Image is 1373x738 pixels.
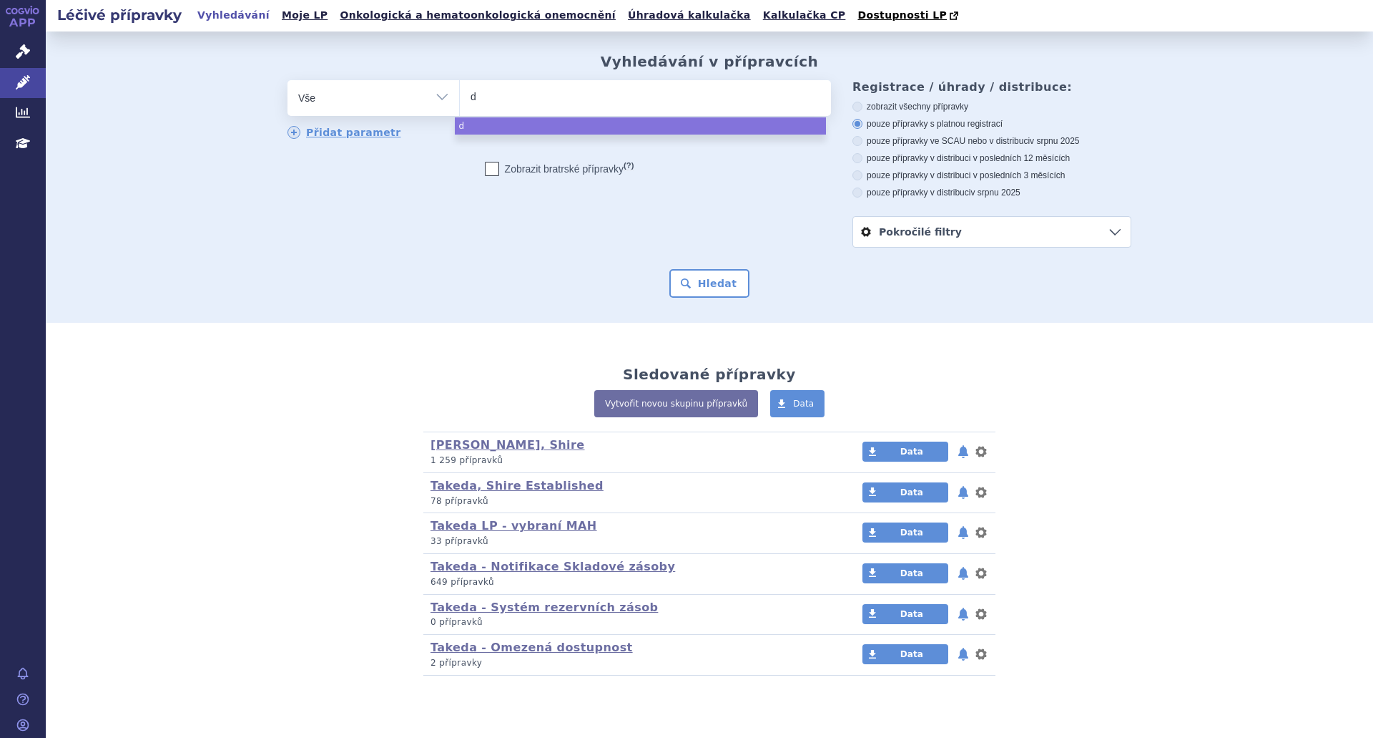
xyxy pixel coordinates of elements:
label: pouze přípravky s platnou registrací [852,118,1131,130]
span: Data [793,399,814,409]
a: [PERSON_NAME], Shire [430,438,585,452]
button: notifikace [956,484,970,501]
a: Data [770,390,825,417]
a: Úhradová kalkulačka [624,6,755,25]
a: Data [862,442,948,462]
span: 2 přípravky [430,658,482,668]
span: Data [900,568,923,578]
button: notifikace [956,524,970,541]
button: notifikace [956,646,970,663]
span: v srpnu 2025 [970,188,1020,198]
button: notifikace [956,443,970,460]
label: pouze přípravky ve SCAU nebo v distribuci [852,135,1131,147]
span: Data [900,447,923,457]
li: d [455,117,826,135]
span: 33 přípravků [430,536,488,546]
label: zobrazit všechny přípravky [852,101,1131,112]
button: notifikace [956,565,970,582]
a: Pokročilé filtry [853,217,1131,247]
h2: Sledované přípravky [623,366,796,383]
button: nastavení [974,524,988,541]
span: 78 přípravků [430,496,488,506]
label: pouze přípravky v distribuci v posledních 3 měsících [852,170,1131,181]
a: Data [862,523,948,543]
a: Moje LP [277,6,332,25]
button: nastavení [974,646,988,663]
h2: Léčivé přípravky [46,5,193,25]
a: Takeda LP - vybraní MAH [430,519,597,533]
label: Zobrazit bratrské přípravky [485,162,634,176]
button: nastavení [974,484,988,501]
span: Data [900,528,923,538]
span: 649 přípravků [430,577,494,587]
label: pouze přípravky v distribuci v posledních 12 měsících [852,152,1131,164]
button: nastavení [974,565,988,582]
h2: Vyhledávání v přípravcích [601,53,819,70]
a: Takeda - Omezená dostupnost [430,641,633,654]
span: 0 přípravků [430,617,483,627]
a: Dostupnosti LP [853,6,965,26]
span: 1 259 přípravků [430,455,503,465]
span: Dostupnosti LP [857,9,947,21]
button: notifikace [956,606,970,623]
span: Data [900,609,923,619]
button: Hledat [669,269,750,298]
button: nastavení [974,606,988,623]
abbr: (?) [624,161,634,170]
a: Data [862,604,948,624]
a: Vyhledávání [193,6,274,25]
label: pouze přípravky v distribuci [852,187,1131,198]
a: Kalkulačka CP [759,6,850,25]
a: Onkologická a hematoonkologická onemocnění [335,6,620,25]
a: Takeda - Notifikace Skladové zásoby [430,560,675,573]
a: Přidat parametr [287,126,401,139]
a: Takeda, Shire Established [430,479,604,492]
span: Data [900,487,923,497]
a: Vytvořit novou skupinu přípravků [594,390,758,417]
h3: Registrace / úhrady / distribuce: [852,80,1131,94]
span: v srpnu 2025 [1030,136,1079,146]
a: Takeda - Systém rezervních zásob [430,601,658,614]
a: Data [862,644,948,664]
span: Data [900,649,923,659]
a: Data [862,482,948,502]
a: Data [862,563,948,583]
button: nastavení [974,443,988,460]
